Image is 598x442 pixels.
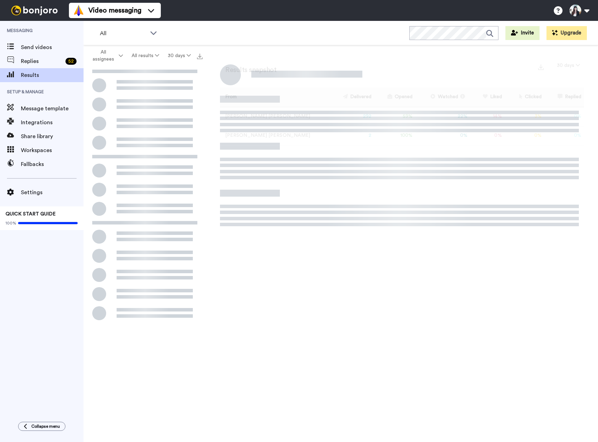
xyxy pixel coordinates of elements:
td: 0 % [544,126,584,145]
span: Integrations [21,118,84,127]
th: Watched [415,88,470,107]
td: 0 % [505,126,545,145]
td: 0 % [544,107,584,126]
span: Message template [21,104,84,113]
td: [PERSON_NAME] [PERSON_NAME] [220,126,329,145]
td: 59 % [374,107,415,126]
div: 52 [65,58,77,65]
button: Export a summary of each team member’s results that match this filter now. [536,62,546,72]
th: Clicked [505,88,545,107]
th: Delivered [329,88,374,107]
th: From [220,88,329,107]
td: 22 % [415,107,470,126]
span: Collapse menu [31,424,60,429]
td: 3 % [505,107,545,126]
td: 100 % [374,126,415,145]
img: vm-color.svg [73,5,84,16]
td: [PERSON_NAME] [PERSON_NAME] [220,107,329,126]
span: QUICK START GUIDE [6,212,56,216]
button: All results [127,49,164,62]
button: All assignees [85,46,127,65]
td: 2 [329,126,374,145]
span: All [100,29,147,38]
button: Upgrade [546,26,587,40]
button: Collapse menu [18,422,65,431]
td: 14 % [470,107,504,126]
span: Video messaging [88,6,141,15]
button: 30 days [163,49,195,62]
span: Fallbacks [21,160,84,168]
img: export.svg [197,54,203,59]
th: Replied [544,88,584,107]
span: Share library [21,132,84,141]
img: export.svg [538,64,544,70]
button: Invite [505,26,540,40]
span: 100% [6,220,16,226]
td: 0 % [415,126,470,145]
img: bj-logo-header-white.svg [8,6,61,15]
span: Workspaces [21,146,84,155]
button: Export all results that match these filters now. [195,50,205,61]
td: 292 [329,107,374,126]
button: 30 days [553,59,584,72]
span: Replies [21,57,63,65]
h2: Results snapshot [220,66,276,74]
th: Opened [374,88,415,107]
th: Liked [470,88,504,107]
span: Results [21,71,84,79]
span: All assignees [89,49,117,63]
span: Send videos [21,43,84,52]
span: Settings [21,188,84,197]
td: 0 % [470,126,504,145]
